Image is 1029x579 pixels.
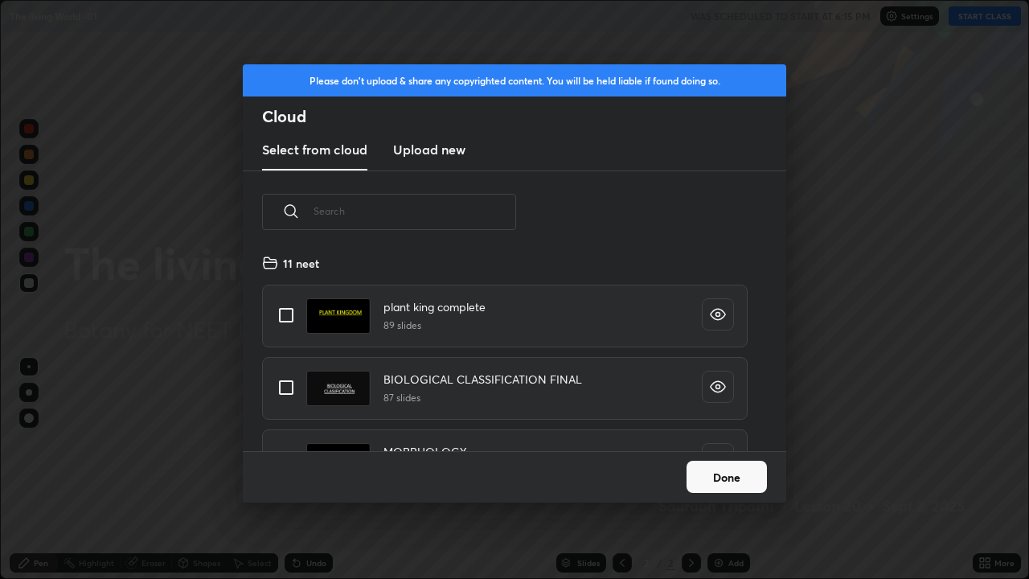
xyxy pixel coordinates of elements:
h4: BIOLOGICAL CLASSIFICATION FINAL [383,371,582,388]
button: Done [687,461,767,493]
div: Please don't upload & share any copyrighted content. You will be held liable if found doing so. [243,64,786,96]
h2: Cloud [262,106,786,127]
input: Search [314,177,516,245]
img: 1755917316LB06XI.pdf [306,298,371,334]
h3: Select from cloud [262,140,367,159]
h4: 11 neet [283,255,319,272]
h5: 89 slides [383,318,486,333]
img: 1756694726YSVUEW.pdf [306,443,371,478]
h4: plant king complete [383,298,486,315]
h4: MORPHOLOGY [383,443,466,460]
h3: Upload new [393,140,465,159]
div: grid [243,248,767,451]
h5: 87 slides [383,391,582,405]
img: 17559173785NHMPD.pdf [306,371,371,406]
